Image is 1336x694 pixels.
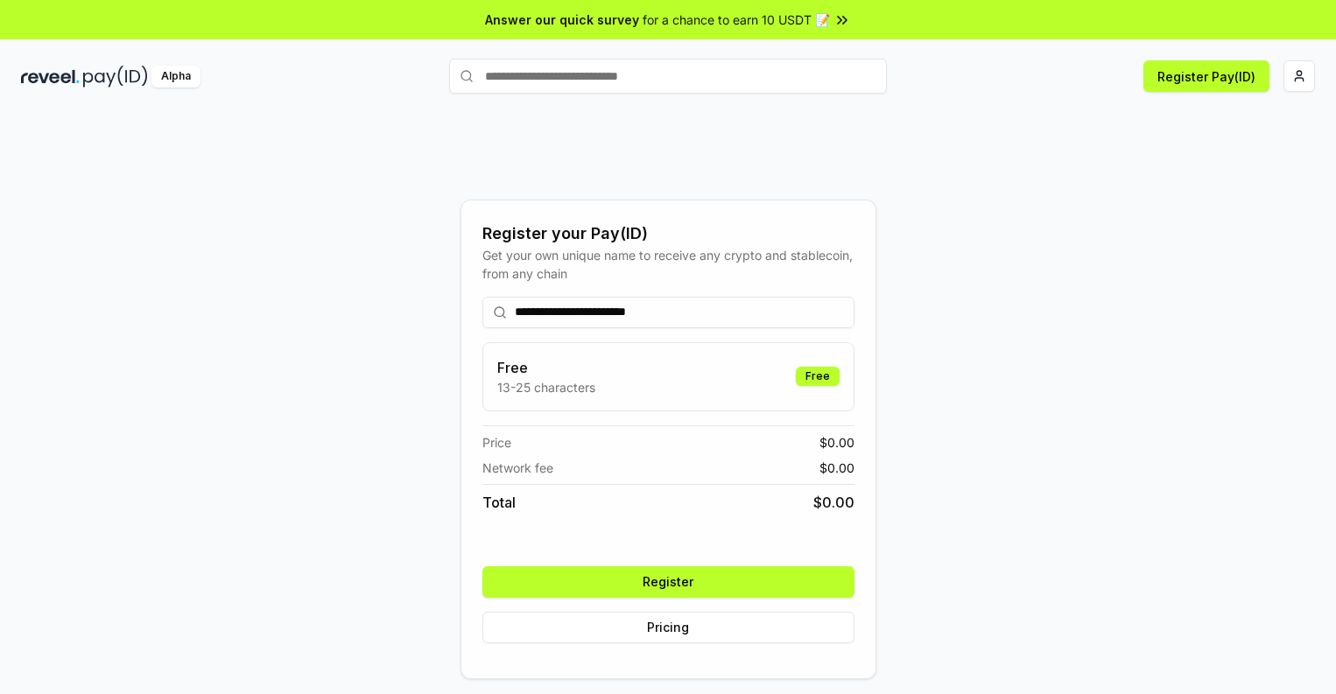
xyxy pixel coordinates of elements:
[643,11,830,29] span: for a chance to earn 10 USDT 📝
[819,433,854,452] span: $ 0.00
[482,492,516,513] span: Total
[482,246,854,283] div: Get your own unique name to receive any crypto and stablecoin, from any chain
[813,492,854,513] span: $ 0.00
[819,459,854,477] span: $ 0.00
[151,66,200,88] div: Alpha
[83,66,148,88] img: pay_id
[796,367,840,386] div: Free
[497,357,595,378] h3: Free
[1143,60,1269,92] button: Register Pay(ID)
[482,433,511,452] span: Price
[482,612,854,643] button: Pricing
[21,66,80,88] img: reveel_dark
[482,221,854,246] div: Register your Pay(ID)
[485,11,639,29] span: Answer our quick survey
[482,566,854,598] button: Register
[497,378,595,396] p: 13-25 characters
[482,459,553,477] span: Network fee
